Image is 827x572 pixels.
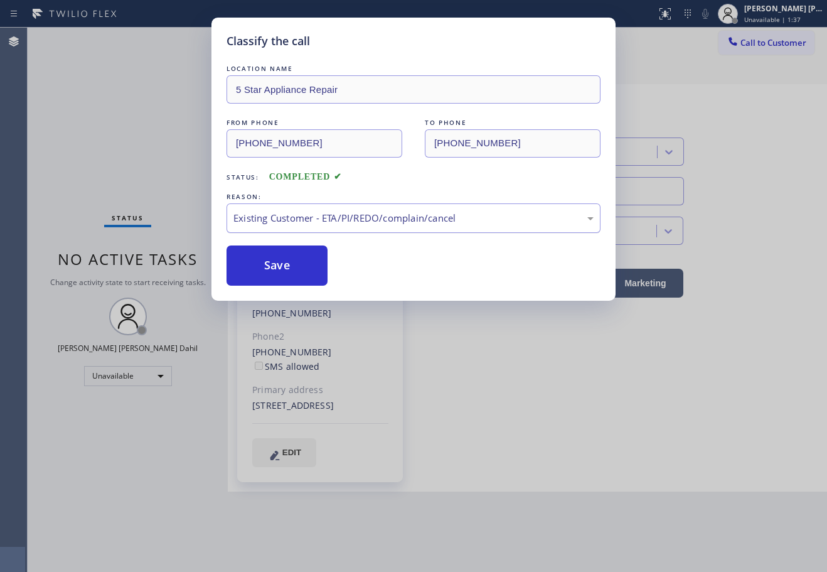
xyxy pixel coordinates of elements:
div: Existing Customer - ETA/PI/REDO/complain/cancel [233,211,594,225]
input: To phone [425,129,600,158]
div: LOCATION NAME [227,62,600,75]
div: FROM PHONE [227,116,402,129]
span: COMPLETED [269,172,342,181]
div: TO PHONE [425,116,600,129]
span: Status: [227,173,259,181]
h5: Classify the call [227,33,310,50]
button: Save [227,246,328,286]
div: REASON: [227,190,600,203]
input: From phone [227,129,402,158]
